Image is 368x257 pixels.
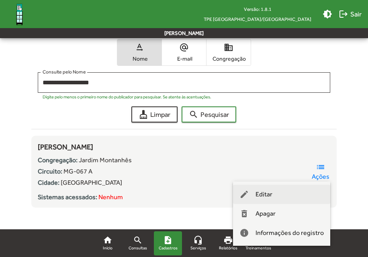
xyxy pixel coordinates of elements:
[256,185,272,204] span: Editar
[239,209,249,218] mat-icon: delete_forever
[239,228,249,238] mat-icon: info
[256,223,324,243] span: Informações do registro
[239,190,249,199] mat-icon: edit
[256,204,276,223] span: Apagar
